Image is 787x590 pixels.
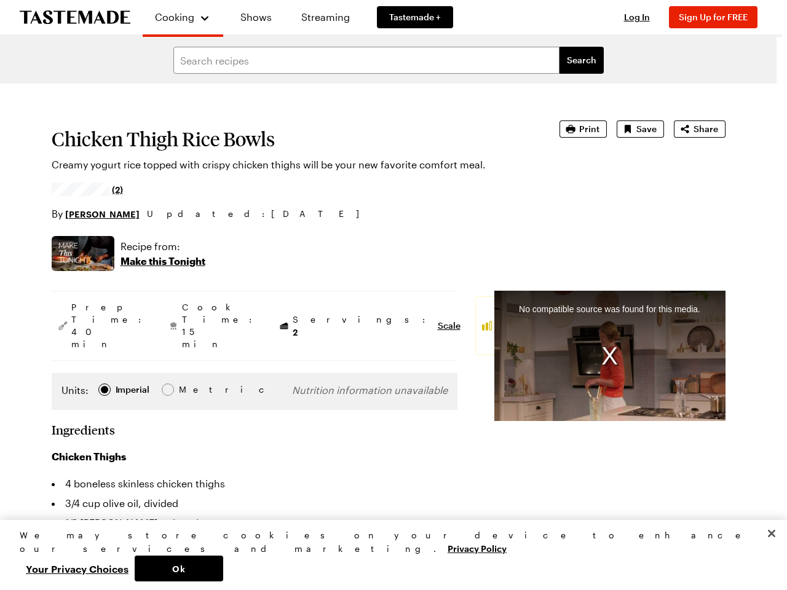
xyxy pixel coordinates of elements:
[20,556,135,581] button: Your Privacy Choices
[758,520,785,547] button: Close
[20,529,757,581] div: Privacy
[135,556,223,581] button: Ok
[20,529,757,556] div: We may store cookies on your device to enhance our services and marketing.
[448,542,507,554] a: More information about your privacy, opens in a new tab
